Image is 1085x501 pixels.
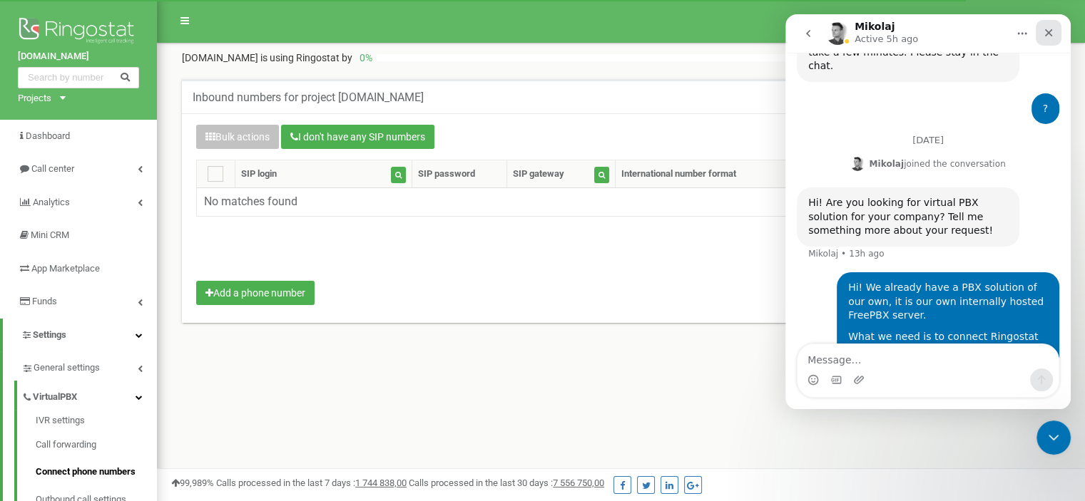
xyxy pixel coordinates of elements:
button: I don't have any SIP numbers [281,125,434,149]
span: VirtualPBX [33,391,77,404]
input: Search by number [18,67,139,88]
span: General settings [34,361,100,375]
a: VirtualPBX [21,381,157,410]
a: IVR settings [36,414,157,431]
span: Mini CRM [31,229,69,240]
td: No matches found [197,188,1046,217]
span: App Marketplace [31,263,100,274]
a: Call forwarding [36,431,157,459]
h5: Inbound numbers for project [DOMAIN_NAME] [193,91,424,104]
div: International number format [621,167,736,181]
span: Call center [31,163,74,174]
p: [DOMAIN_NAME] [182,51,352,65]
button: Bulk actions [196,125,279,149]
span: 99,989% [171,477,214,488]
a: [DOMAIN_NAME] [18,50,139,63]
span: Dashboard [26,130,70,141]
div: SIP login [241,167,277,181]
iframe: Intercom live chat [1036,420,1071,455]
img: Ringostat logo [18,14,139,50]
span: is using Ringostat by [260,52,352,63]
iframe: Intercom live chat [785,14,1071,409]
a: General settings [21,351,157,381]
button: Add a phone number [196,281,315,305]
span: Calls processed in the last 30 days : [409,477,604,488]
p: 0 % [352,51,376,65]
span: Funds [32,296,57,306]
span: Analytics [33,197,70,207]
div: Projects [18,92,51,105]
u: 7 556 750,00 [553,477,604,488]
span: Calls processed in the last 7 days : [216,477,407,488]
u: 1 744 838,00 [355,477,407,488]
th: SIP password [412,160,507,188]
div: SIP gateway [513,167,564,181]
a: Connect phone numbers [36,458,157,486]
a: Settings [3,319,157,352]
span: Settings [33,329,66,340]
